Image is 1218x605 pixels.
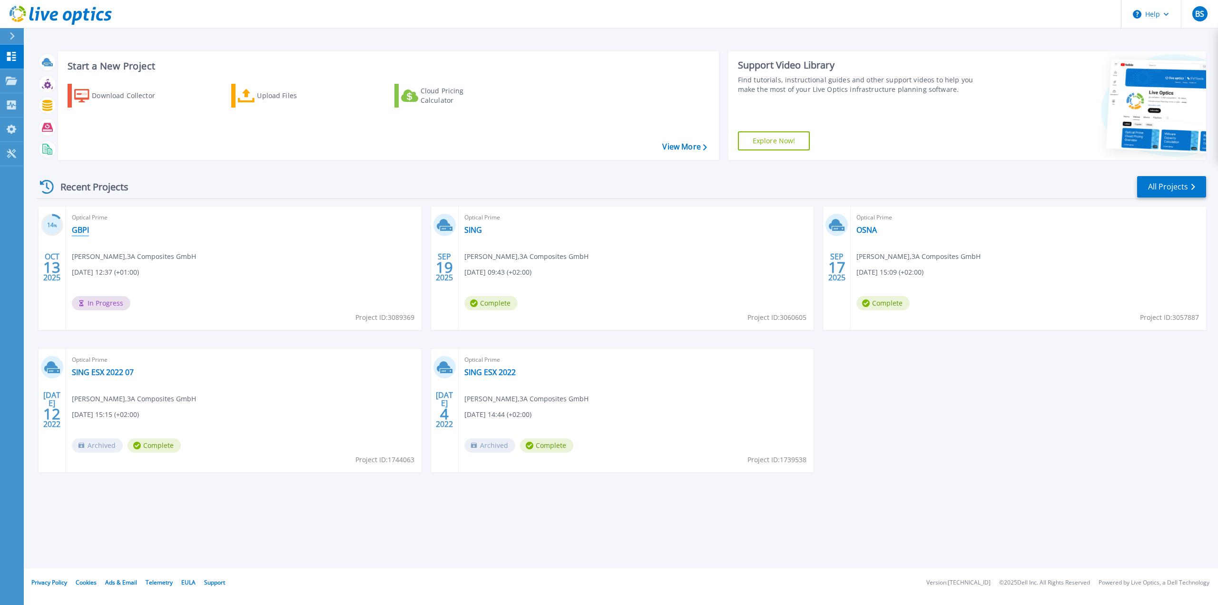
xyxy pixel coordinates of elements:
a: Explore Now! [738,131,810,150]
li: Powered by Live Optics, a Dell Technology [1099,580,1209,586]
a: Telemetry [146,578,173,586]
span: 4 [440,410,449,418]
li: Version: [TECHNICAL_ID] [926,580,991,586]
a: Cloud Pricing Calculator [394,84,501,108]
a: Download Collector [68,84,174,108]
span: Complete [464,296,518,310]
a: GBPI [72,225,89,235]
span: Optical Prime [72,212,416,223]
span: Optical Prime [464,355,808,365]
div: [DATE] 2022 [435,392,453,427]
div: SEP 2025 [828,250,846,285]
span: 12 [43,410,60,418]
span: [DATE] 14:44 (+02:00) [464,409,531,420]
h3: 14 [41,220,63,231]
span: Project ID: 3057887 [1140,312,1199,323]
a: View More [662,142,707,151]
span: 13 [43,263,60,271]
span: Project ID: 1744063 [355,455,414,465]
span: % [54,223,57,228]
a: EULA [181,578,196,586]
span: [DATE] 09:43 (+02:00) [464,267,531,278]
a: Upload Files [231,84,337,108]
div: Download Collector [92,86,168,105]
span: Archived [72,438,123,453]
span: Archived [464,438,515,453]
span: [DATE] 15:15 (+02:00) [72,409,139,420]
span: Project ID: 1739538 [747,455,806,465]
a: SING ESX 2022 [464,367,516,377]
div: Upload Files [257,86,333,105]
div: OCT 2025 [43,250,61,285]
div: [DATE] 2022 [43,392,61,427]
span: Complete [856,296,910,310]
div: Cloud Pricing Calculator [421,86,497,105]
a: Privacy Policy [31,578,67,586]
div: Recent Projects [37,175,141,198]
a: Ads & Email [105,578,137,586]
span: In Progress [72,296,130,310]
span: [PERSON_NAME] , 3A Composites GmbH [464,394,589,404]
a: Cookies [76,578,97,586]
div: Support Video Library [738,59,985,71]
a: SING ESX 2022 07 [72,367,134,377]
span: Optical Prime [72,355,416,365]
a: OSNA [856,225,877,235]
h3: Start a New Project [68,61,707,71]
span: [PERSON_NAME] , 3A Composites GmbH [72,251,196,262]
span: Project ID: 3060605 [747,312,806,323]
span: [DATE] 12:37 (+01:00) [72,267,139,278]
span: Complete [520,438,573,453]
li: © 2025 Dell Inc. All Rights Reserved [999,580,1090,586]
a: SING [464,225,482,235]
span: [PERSON_NAME] , 3A Composites GmbH [856,251,981,262]
div: Find tutorials, instructional guides and other support videos to help you make the most of your L... [738,75,985,94]
span: Complete [128,438,181,453]
a: Support [204,578,225,586]
span: Project ID: 3089369 [355,312,414,323]
span: BS [1195,10,1204,18]
span: Optical Prime [856,212,1200,223]
span: Optical Prime [464,212,808,223]
span: [PERSON_NAME] , 3A Composites GmbH [464,251,589,262]
span: 17 [828,263,845,271]
a: All Projects [1137,176,1206,198]
span: [DATE] 15:09 (+02:00) [856,267,923,278]
span: [PERSON_NAME] , 3A Composites GmbH [72,394,196,404]
span: 19 [436,263,453,271]
div: SEP 2025 [435,250,453,285]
